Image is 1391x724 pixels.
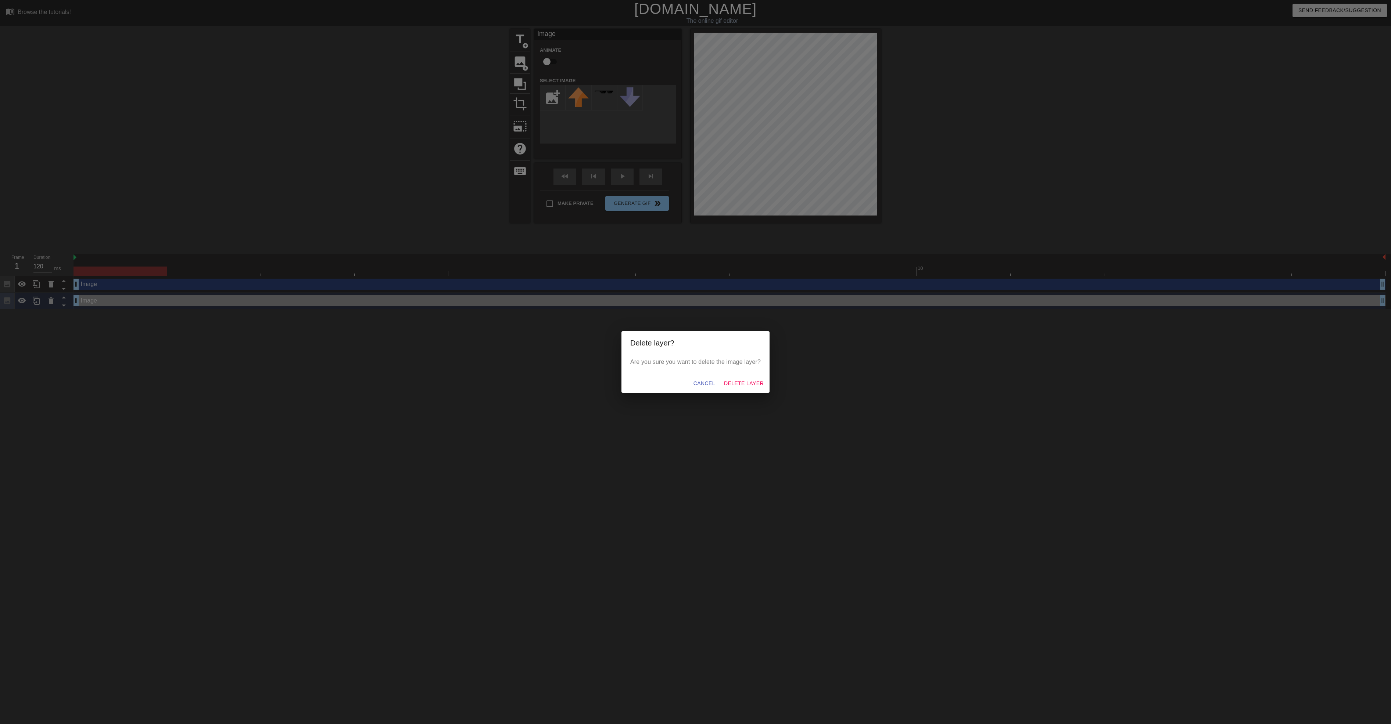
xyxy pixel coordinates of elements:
p: Are you sure you want to delete the image layer? [630,358,761,366]
button: Delete Layer [721,377,767,390]
span: Delete Layer [724,379,764,388]
h2: Delete layer? [630,337,761,349]
span: Cancel [693,379,715,388]
button: Cancel [691,377,718,390]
